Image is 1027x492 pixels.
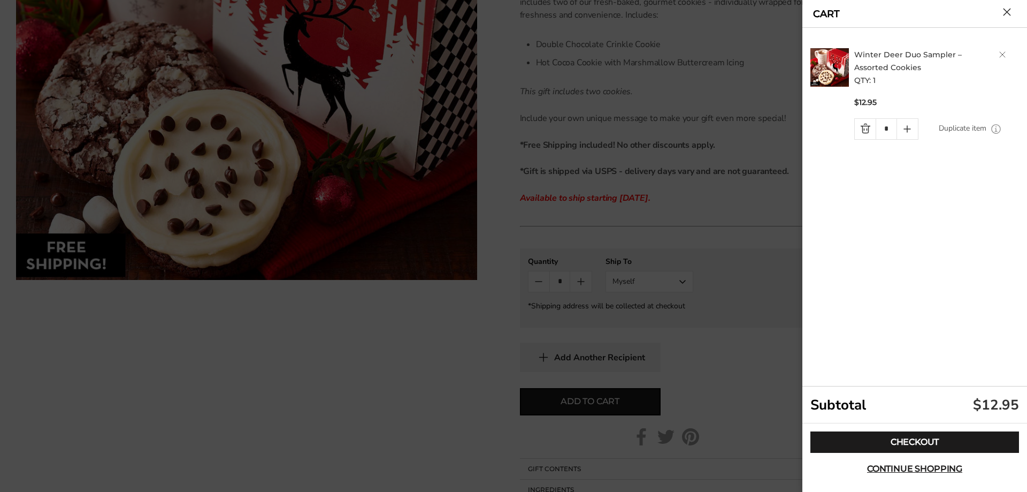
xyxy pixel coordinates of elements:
[9,451,111,483] iframe: Sign Up via Text for Offers
[876,119,896,139] input: Quantity Input
[810,458,1019,480] button: Continue shopping
[810,432,1019,453] a: Checkout
[897,119,918,139] a: Quantity plus button
[1003,8,1011,16] button: Close cart
[854,50,962,72] a: Winter Deer Duo Sampler – Assorted Cookies
[810,48,849,87] img: C. Krueger's. image
[813,9,840,19] a: CART
[802,387,1027,423] div: Subtotal
[999,51,1006,58] a: Delete product
[855,119,876,139] a: Quantity minus button
[854,48,1022,87] h2: QTY: 1
[973,396,1019,414] div: $12.95
[867,465,962,473] span: Continue shopping
[854,97,877,108] span: $12.95
[939,123,986,134] a: Duplicate item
